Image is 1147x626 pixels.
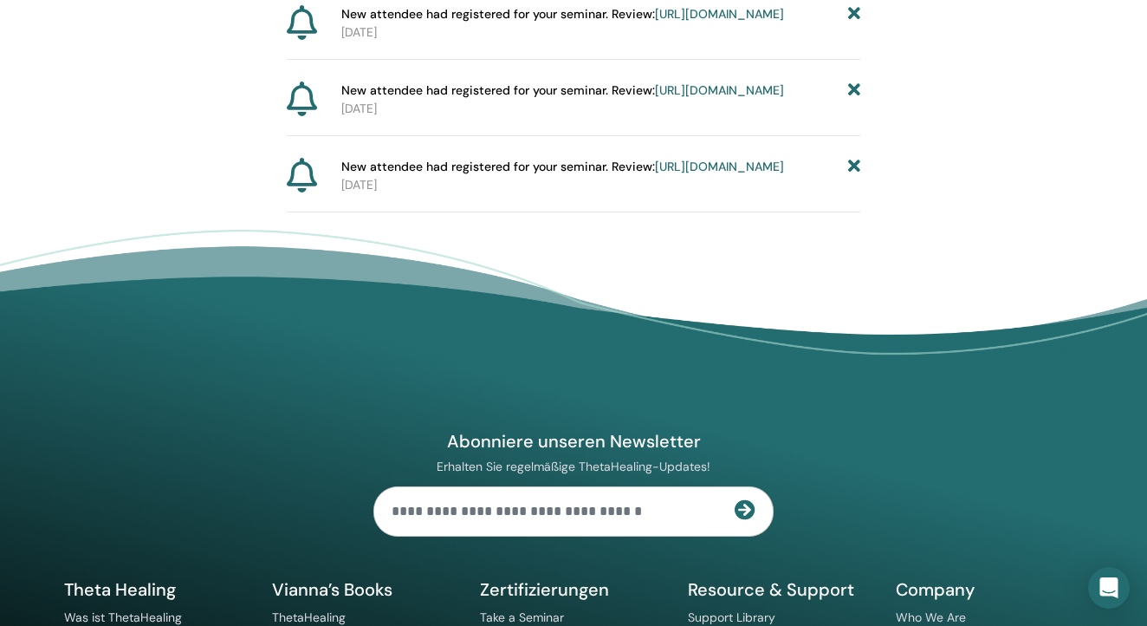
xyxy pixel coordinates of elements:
h5: Vianna’s Books [272,578,459,601]
h5: Zertifizierungen [480,578,667,601]
a: [URL][DOMAIN_NAME] [655,159,784,174]
a: Support Library [688,610,775,625]
p: [DATE] [341,100,860,118]
span: New attendee had registered for your seminar. Review: [341,158,784,176]
div: Open Intercom Messenger [1088,567,1130,609]
a: Take a Seminar [480,610,564,625]
h5: Resource & Support [688,578,875,601]
p: [DATE] [341,176,860,194]
a: Who We Are [896,610,966,625]
span: New attendee had registered for your seminar. Review: [341,5,784,23]
h5: Company [896,578,1083,601]
a: ThetaHealing [272,610,346,625]
p: [DATE] [341,23,860,42]
h4: Abonniere unseren Newsletter [373,430,774,453]
a: [URL][DOMAIN_NAME] [655,82,784,98]
span: New attendee had registered for your seminar. Review: [341,82,784,100]
a: [URL][DOMAIN_NAME] [655,6,784,22]
p: Erhalten Sie regelmäßige ThetaHealing-Updates! [373,459,774,474]
a: Was ist ThetaHealing [64,610,182,625]
h5: Theta Healing [64,578,251,601]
